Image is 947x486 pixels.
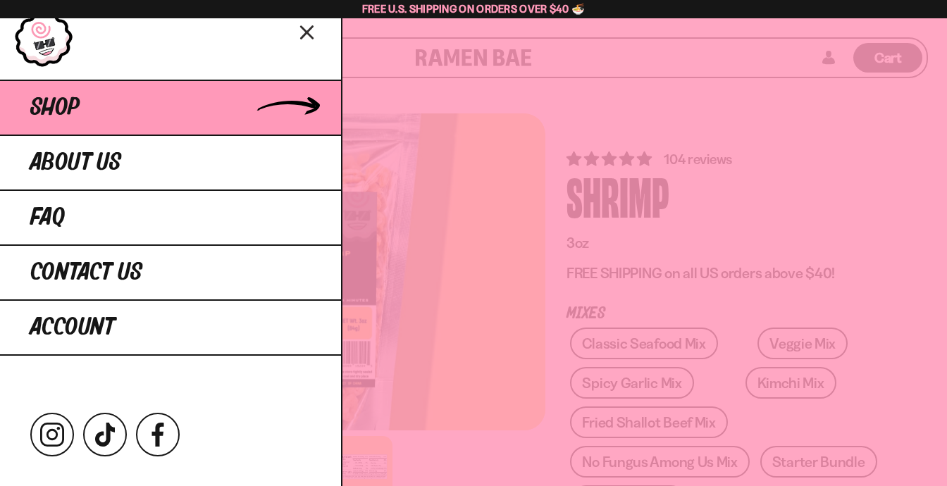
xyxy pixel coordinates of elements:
span: FAQ [30,205,65,230]
button: Close menu [295,19,320,44]
span: Free U.S. Shipping on Orders over $40 🍜 [362,2,586,15]
span: About Us [30,150,121,175]
span: Account [30,315,115,340]
span: Contact Us [30,260,142,285]
span: Shop [30,95,80,120]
